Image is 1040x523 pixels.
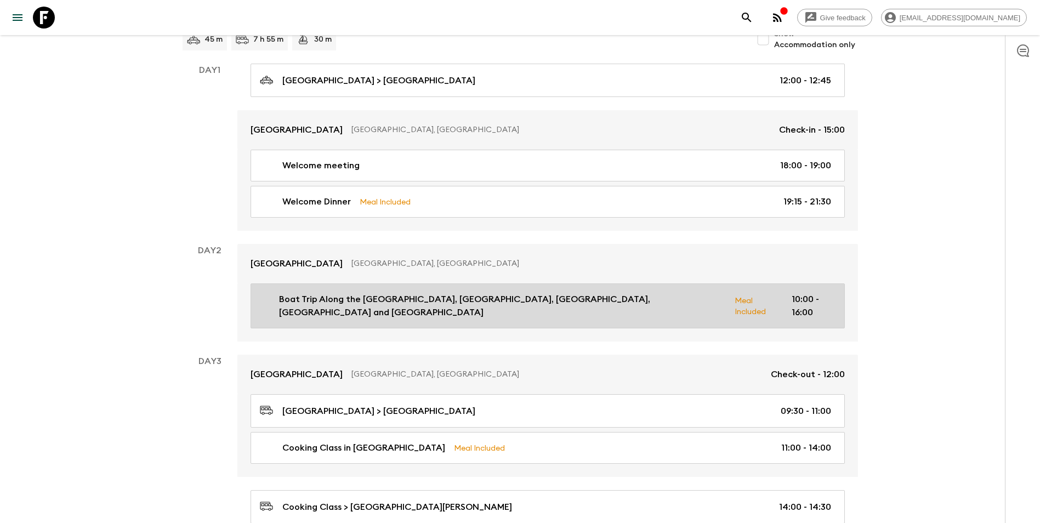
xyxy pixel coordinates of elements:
[736,7,758,29] button: search adventures
[797,9,872,26] a: Give feedback
[183,244,237,257] p: Day 2
[282,441,445,454] p: Cooking Class in [GEOGRAPHIC_DATA]
[7,7,29,29] button: menu
[183,64,237,77] p: Day 1
[237,355,858,394] a: [GEOGRAPHIC_DATA][GEOGRAPHIC_DATA], [GEOGRAPHIC_DATA]Check-out - 12:00
[237,110,858,150] a: [GEOGRAPHIC_DATA][GEOGRAPHIC_DATA], [GEOGRAPHIC_DATA]Check-in - 15:00
[251,186,845,218] a: Welcome DinnerMeal Included19:15 - 21:30
[814,14,872,22] span: Give feedback
[792,293,831,319] p: 10:00 - 16:00
[282,159,360,172] p: Welcome meeting
[237,244,858,283] a: [GEOGRAPHIC_DATA][GEOGRAPHIC_DATA], [GEOGRAPHIC_DATA]
[351,369,762,380] p: [GEOGRAPHIC_DATA], [GEOGRAPHIC_DATA]
[351,258,836,269] p: [GEOGRAPHIC_DATA], [GEOGRAPHIC_DATA]
[251,432,845,464] a: Cooking Class in [GEOGRAPHIC_DATA]Meal Included11:00 - 14:00
[779,123,845,137] p: Check-in - 15:00
[251,368,343,381] p: [GEOGRAPHIC_DATA]
[279,293,726,319] p: Boat Trip Along the [GEOGRAPHIC_DATA], [GEOGRAPHIC_DATA], [GEOGRAPHIC_DATA], [GEOGRAPHIC_DATA] an...
[282,501,512,514] p: Cooking Class > [GEOGRAPHIC_DATA][PERSON_NAME]
[251,123,343,137] p: [GEOGRAPHIC_DATA]
[251,283,845,328] a: Boat Trip Along the [GEOGRAPHIC_DATA], [GEOGRAPHIC_DATA], [GEOGRAPHIC_DATA], [GEOGRAPHIC_DATA] an...
[204,34,223,45] p: 45 m
[251,394,845,428] a: [GEOGRAPHIC_DATA] > [GEOGRAPHIC_DATA]09:30 - 11:00
[351,124,770,135] p: [GEOGRAPHIC_DATA], [GEOGRAPHIC_DATA]
[183,355,237,368] p: Day 3
[780,74,831,87] p: 12:00 - 12:45
[251,64,845,97] a: [GEOGRAPHIC_DATA] > [GEOGRAPHIC_DATA]12:00 - 12:45
[894,14,1026,22] span: [EMAIL_ADDRESS][DOMAIN_NAME]
[251,257,343,270] p: [GEOGRAPHIC_DATA]
[771,368,845,381] p: Check-out - 12:00
[780,159,831,172] p: 18:00 - 19:00
[735,294,774,317] p: Meal Included
[282,74,475,87] p: [GEOGRAPHIC_DATA] > [GEOGRAPHIC_DATA]
[282,195,351,208] p: Welcome Dinner
[781,405,831,418] p: 09:30 - 11:00
[779,501,831,514] p: 14:00 - 14:30
[454,442,505,454] p: Meal Included
[253,34,283,45] p: 7 h 55 m
[881,9,1027,26] div: [EMAIL_ADDRESS][DOMAIN_NAME]
[783,195,831,208] p: 19:15 - 21:30
[282,405,475,418] p: [GEOGRAPHIC_DATA] > [GEOGRAPHIC_DATA]
[781,441,831,454] p: 11:00 - 14:00
[360,196,411,208] p: Meal Included
[314,34,332,45] p: 30 m
[251,150,845,181] a: Welcome meeting18:00 - 19:00
[774,29,857,50] span: Show Accommodation only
